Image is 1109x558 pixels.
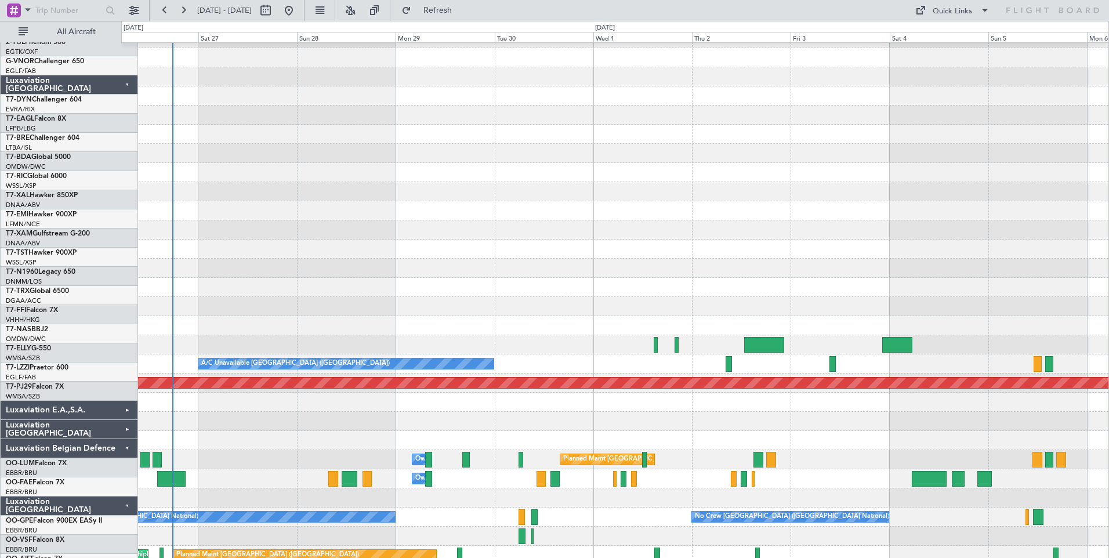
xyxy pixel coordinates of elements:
[6,288,30,295] span: T7-TRX
[6,135,79,142] a: T7-BREChallenger 604
[6,58,34,65] span: G-VNOR
[6,526,37,535] a: EBBR/BRU
[6,269,38,276] span: T7-N1960
[6,316,40,324] a: VHHH/HKG
[6,39,25,46] span: 2-TIJL
[415,470,494,487] div: Owner Melsbroek Air Base
[6,277,42,286] a: DNMM/LOS
[6,345,51,352] a: T7-ELLYG-550
[695,508,889,526] div: No Crew [GEOGRAPHIC_DATA] ([GEOGRAPHIC_DATA] National)
[6,162,46,171] a: OMDW/DWC
[6,58,84,65] a: G-VNORChallenger 650
[6,192,78,199] a: T7-XALHawker 850XP
[6,143,32,152] a: LTBA/ISL
[6,67,36,75] a: EGLF/FAB
[6,383,64,390] a: T7-PJ29Falcon 7X
[6,335,46,343] a: OMDW/DWC
[6,182,37,190] a: WSSL/XSP
[30,28,122,36] span: All Aircraft
[6,326,31,333] span: T7-NAS
[6,460,35,467] span: OO-LUM
[124,23,143,33] div: [DATE]
[909,1,995,20] button: Quick Links
[197,5,252,16] span: [DATE] - [DATE]
[6,354,40,363] a: WMSA/SZB
[6,288,69,295] a: T7-TRXGlobal 6500
[595,23,615,33] div: [DATE]
[6,373,36,382] a: EGLF/FAB
[6,537,64,543] a: OO-VSFFalcon 8X
[6,307,58,314] a: T7-FFIFalcon 7X
[13,23,126,41] button: All Aircraft
[6,545,37,554] a: EBBR/BRU
[6,105,35,114] a: EVRA/RIX
[6,230,32,237] span: T7-XAM
[6,479,32,486] span: OO-FAE
[6,537,32,543] span: OO-VSF
[6,96,82,103] a: T7-DYNChallenger 604
[396,1,466,20] button: Refresh
[198,32,297,42] div: Sat 27
[6,230,90,237] a: T7-XAMGulfstream G-200
[6,488,37,497] a: EBBR/BRU
[6,249,77,256] a: T7-TSTHawker 900XP
[6,326,48,333] a: T7-NASBBJ2
[201,355,390,372] div: A/C Unavailable [GEOGRAPHIC_DATA] ([GEOGRAPHIC_DATA])
[6,124,36,133] a: LFPB/LBG
[692,32,791,42] div: Thu 2
[890,32,988,42] div: Sat 4
[6,239,40,248] a: DNAA/ABV
[6,364,30,371] span: T7-LZZI
[6,269,75,276] a: T7-N1960Legacy 650
[6,307,26,314] span: T7-FFI
[6,249,28,256] span: T7-TST
[297,32,396,42] div: Sun 28
[6,383,32,390] span: T7-PJ29
[6,296,41,305] a: DGAA/ACC
[415,451,494,468] div: Owner Melsbroek Air Base
[495,32,593,42] div: Tue 30
[6,192,30,199] span: T7-XAL
[6,517,33,524] span: OO-GPE
[6,39,66,46] a: 2-TIJLPhenom 300
[6,154,71,161] a: T7-BDAGlobal 5000
[6,460,67,467] a: OO-LUMFalcon 7X
[6,173,67,180] a: T7-RICGlobal 6000
[6,173,27,180] span: T7-RIC
[6,392,40,401] a: WMSA/SZB
[35,2,102,19] input: Trip Number
[100,32,198,42] div: Fri 26
[6,115,66,122] a: T7-EAGLFalcon 8X
[414,6,462,15] span: Refresh
[6,258,37,267] a: WSSL/XSP
[593,32,692,42] div: Wed 1
[6,115,34,122] span: T7-EAGL
[6,364,68,371] a: T7-LZZIPraetor 600
[396,32,494,42] div: Mon 29
[6,154,31,161] span: T7-BDA
[933,6,972,17] div: Quick Links
[563,451,773,468] div: Planned Maint [GEOGRAPHIC_DATA] ([GEOGRAPHIC_DATA] National)
[6,96,32,103] span: T7-DYN
[6,211,28,218] span: T7-EMI
[6,201,40,209] a: DNAA/ABV
[6,469,37,477] a: EBBR/BRU
[6,135,30,142] span: T7-BRE
[988,32,1087,42] div: Sun 5
[6,517,102,524] a: OO-GPEFalcon 900EX EASy II
[6,211,77,218] a: T7-EMIHawker 900XP
[6,220,40,229] a: LFMN/NCE
[6,479,64,486] a: OO-FAEFalcon 7X
[6,345,31,352] span: T7-ELLY
[791,32,889,42] div: Fri 3
[6,48,38,56] a: EGTK/OXF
